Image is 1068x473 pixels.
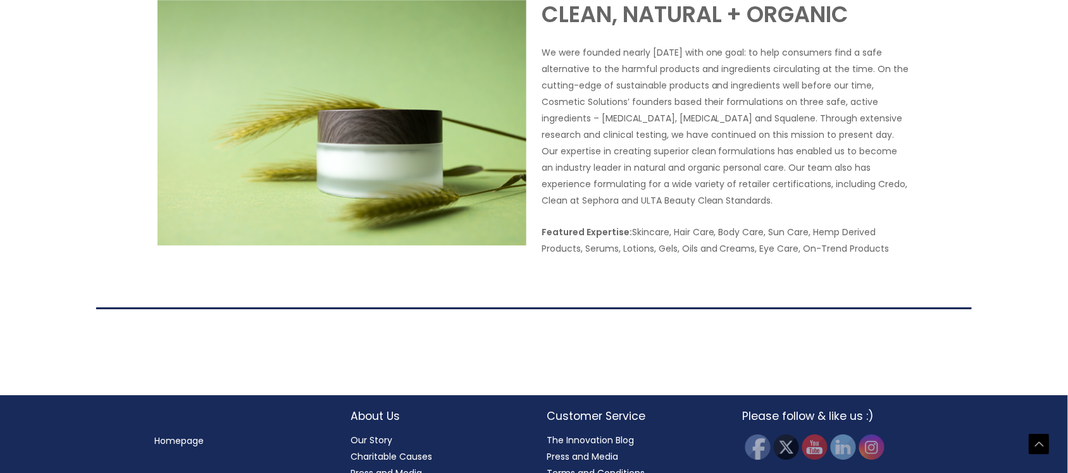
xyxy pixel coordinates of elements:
strong: Featured Expertise: [542,226,632,238]
a: The Innovation Blog [547,434,634,446]
a: Our Story [351,434,392,446]
nav: Menu [154,433,325,449]
a: Press and Media [547,450,618,463]
h2: About Us [351,408,521,424]
img: Facebook [745,434,771,460]
img: Twitter [774,434,799,460]
a: Charitable Causes [351,450,432,463]
h2: Please follow & like us :) [743,408,914,424]
p: We were founded nearly [DATE] with one goal: to help consumers find a safe alternative to the har... [542,44,910,209]
a: Homepage [154,434,204,447]
h2: Customer Service [547,408,717,424]
p: Skincare, Hair Care, Body Care, Sun Care, Hemp Derived Products, Serums, Lotions, Gels, Oils and ... [542,224,910,257]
